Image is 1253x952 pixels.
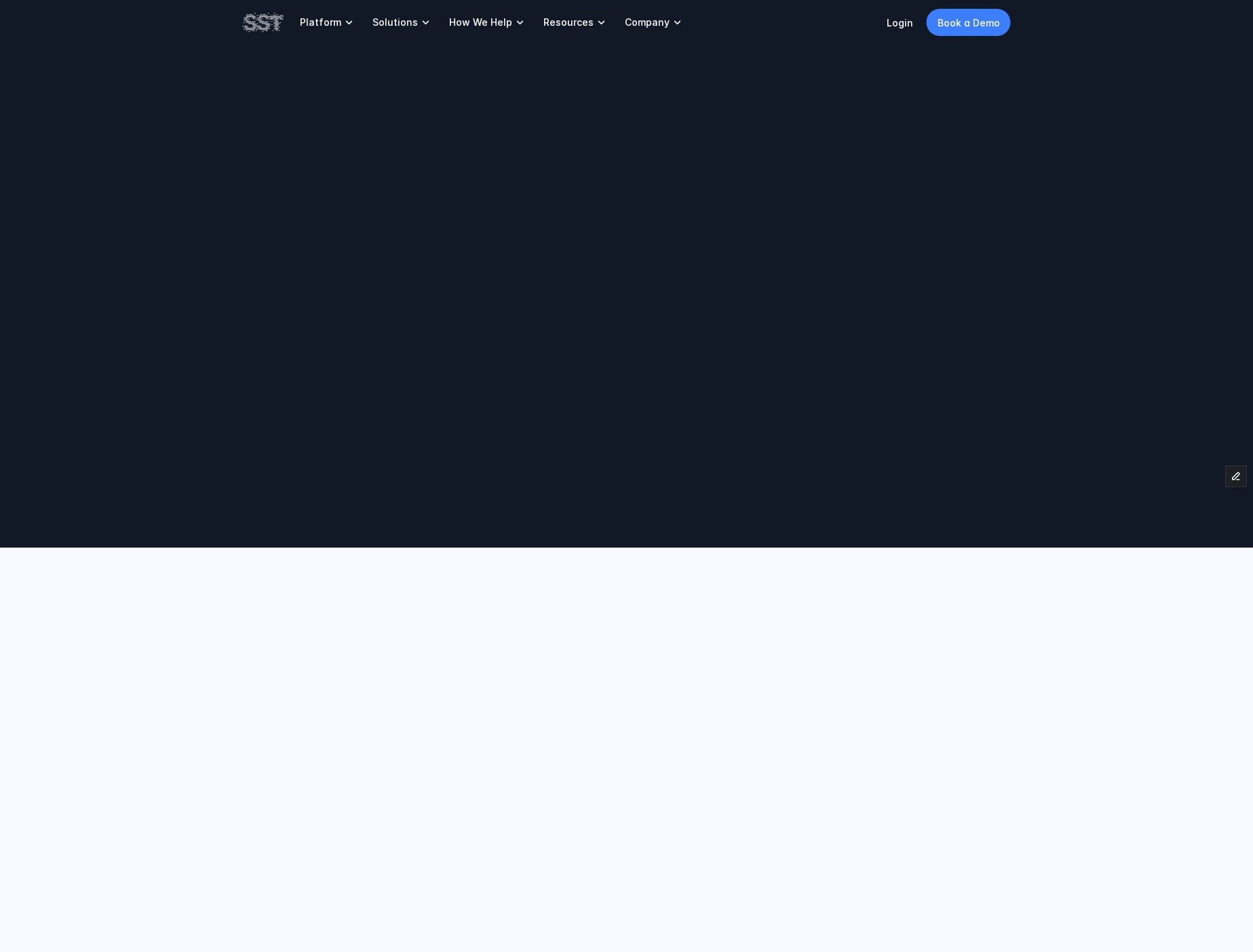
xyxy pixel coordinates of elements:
button: Edit Framer Content [1226,466,1246,487]
p: Solutions [372,16,418,28]
a: Book a Demo [927,9,1011,36]
a: Login [887,17,913,28]
p: Company [625,16,670,28]
p: Platform [300,16,341,28]
p: Resources [543,16,594,28]
img: SST logo [243,11,284,34]
p: How We Help [449,16,512,28]
p: Book a Demo [938,16,1000,30]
